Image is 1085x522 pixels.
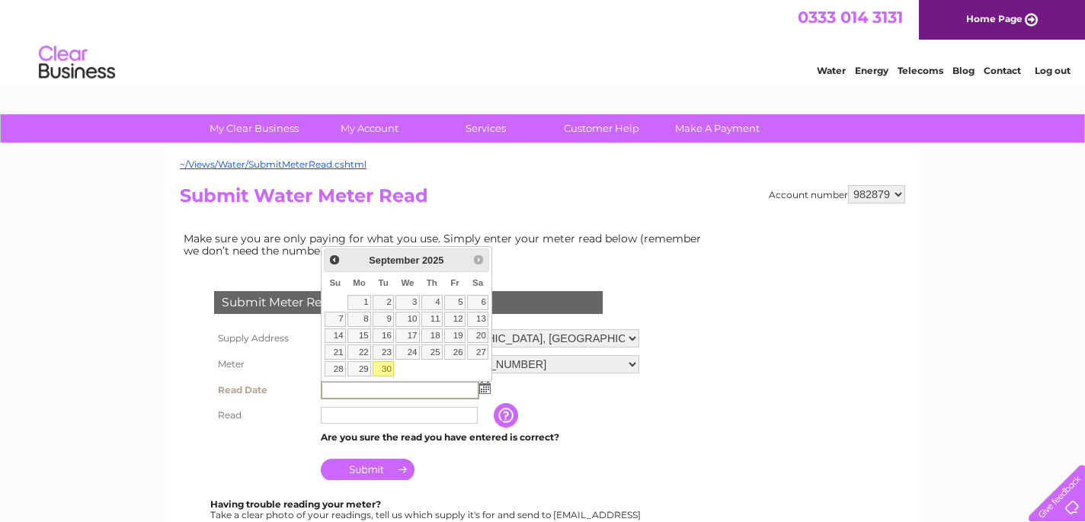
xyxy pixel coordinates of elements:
span: Friday [450,278,459,287]
a: Prev [326,251,344,268]
a: 19 [444,328,466,344]
a: Telecoms [898,65,943,76]
a: 9 [373,312,394,327]
span: Tuesday [378,278,388,287]
a: 6 [467,295,488,310]
td: Make sure you are only paying for what you use. Simply enter your meter read below (remember we d... [180,229,713,261]
a: Contact [984,65,1021,76]
a: 17 [395,328,420,344]
span: Monday [353,278,366,287]
a: 1 [347,295,371,310]
a: Water [817,65,846,76]
div: Clear Business is a trading name of Verastar Limited (registered in [GEOGRAPHIC_DATA] No. 3667643... [184,8,904,74]
a: 12 [444,312,466,327]
span: Prev [328,254,341,266]
a: 4 [421,295,443,310]
a: 15 [347,328,371,344]
a: ~/Views/Water/SubmitMeterRead.cshtml [180,159,366,170]
a: Energy [855,65,888,76]
span: September [369,255,419,266]
a: 27 [467,344,488,360]
a: 16 [373,328,394,344]
a: My Clear Business [191,114,317,143]
a: 5 [444,295,466,310]
a: 28 [325,361,346,376]
a: 11 [421,312,443,327]
a: 10 [395,312,420,327]
a: Customer Help [539,114,664,143]
a: 14 [325,328,346,344]
a: Log out [1035,65,1071,76]
a: 18 [421,328,443,344]
a: 21 [325,344,346,360]
a: 24 [395,344,420,360]
span: Thursday [427,278,437,287]
a: 13 [467,312,488,327]
a: Services [423,114,549,143]
a: 22 [347,344,371,360]
a: 30 [373,361,394,376]
a: 7 [325,312,346,327]
a: 0333 014 3131 [798,8,903,27]
th: Read Date [210,377,317,403]
span: Wednesday [401,278,414,287]
td: Are you sure the read you have entered is correct? [317,428,643,447]
span: Saturday [472,278,483,287]
span: Sunday [329,278,341,287]
th: Meter [210,351,317,377]
img: ... [479,382,491,394]
img: logo.png [38,40,116,86]
a: 29 [347,361,371,376]
input: Submit [321,459,414,480]
th: Supply Address [210,325,317,351]
a: 2 [373,295,394,310]
a: 20 [467,328,488,344]
a: 8 [347,312,371,327]
input: Information [494,403,521,428]
a: Make A Payment [655,114,780,143]
span: 2025 [422,255,443,266]
b: Having trouble reading your meter? [210,498,381,510]
div: Submit Meter Read [214,291,603,314]
div: Account number [769,185,905,203]
a: My Account [307,114,433,143]
th: Read [210,403,317,428]
a: 3 [395,295,420,310]
a: Blog [952,65,975,76]
a: 26 [444,344,466,360]
h2: Submit Water Meter Read [180,185,905,214]
a: 25 [421,344,443,360]
a: 23 [373,344,394,360]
